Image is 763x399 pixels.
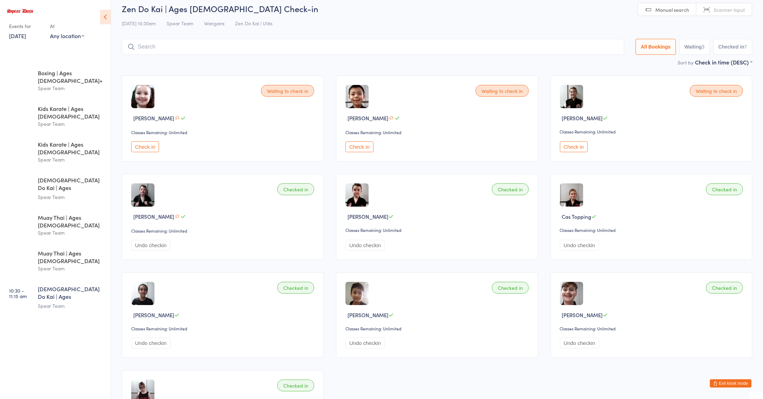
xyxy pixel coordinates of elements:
span: [PERSON_NAME] [133,114,174,122]
a: 8:00 -9:00 amBoxing | Ages [DEMOGRAPHIC_DATA]+Spear Team [2,63,111,98]
button: Undo checkin [560,240,599,251]
div: Classes Remaining: Unlimited [560,227,745,233]
div: Classes Remaining: Unlimited [131,326,316,331]
input: Search [122,39,624,55]
div: At [50,20,84,32]
div: Classes Remaining: Unlimited [131,228,316,234]
span: [PERSON_NAME] [347,311,388,319]
a: [DATE] [9,32,26,40]
img: Spear Dojo [7,9,33,14]
a: 9:44 -10:29 am[DEMOGRAPHIC_DATA] Do Kai | Ages [DEMOGRAPHIC_DATA]Spear Team [2,170,111,207]
img: image1624349784.png [560,183,583,207]
div: Check in time (DESC) [695,58,752,66]
span: [PERSON_NAME] [133,311,174,319]
a: 9:00 -9:45 amKids Karate | Ages [DEMOGRAPHIC_DATA]Spear Team [2,135,111,170]
div: Checked in [706,183,743,195]
div: Classes Remaining: Unlimited [131,129,316,135]
label: Sort by [678,59,694,66]
div: Classes Remaining: Unlimited [560,326,745,331]
button: Undo checkin [131,338,170,348]
span: Spear Team [167,20,193,27]
span: Zen Do Kai | U18s [235,20,272,27]
span: [DATE] 10:30am [122,20,156,27]
div: Classes Remaining: Unlimited [345,326,530,331]
a: 10:29 -11:14 amMuay Thai | Ages [DEMOGRAPHIC_DATA]Spear Team [2,243,111,278]
img: image1626061598.png [560,85,583,108]
time: 10:29 - 11:14 am [9,252,27,263]
div: Muay Thai | Ages [DEMOGRAPHIC_DATA] [38,214,105,229]
div: Muay Thai | Ages [DEMOGRAPHIC_DATA] [38,249,105,264]
button: Undo checkin [345,240,385,251]
span: Wangara [204,20,224,27]
img: image1719397135.png [131,183,154,207]
div: Kids Karate | Ages [DEMOGRAPHIC_DATA] [38,140,105,156]
time: 8:00 - 9:00 am [9,72,27,83]
div: Spear Team [38,302,105,310]
div: Spear Team [38,229,105,237]
img: image1651649128.png [131,85,154,108]
button: Checked in7 [713,39,753,55]
a: 8:30 -9:00 amKids Karate | Ages [DEMOGRAPHIC_DATA]Spear Team [2,99,111,134]
div: Waiting to check in [476,85,529,97]
div: Events for [9,20,43,32]
button: Undo checkin [560,338,599,348]
button: Exit kiosk mode [710,379,752,388]
div: Waiting to check in [690,85,743,97]
div: Checked in [277,183,314,195]
div: Classes Remaining: Unlimited [345,227,530,233]
button: Check in [560,141,588,152]
div: [DEMOGRAPHIC_DATA] Do Kai | Ages [DEMOGRAPHIC_DATA] [38,285,105,302]
div: Classes Remaining: Unlimited [345,129,530,135]
span: Manual search [655,6,689,13]
span: [PERSON_NAME] [133,213,174,220]
a: 10:30 -11:15 am[DEMOGRAPHIC_DATA] Do Kai | Ages [DEMOGRAPHIC_DATA]Spear Team [2,279,111,316]
div: Spear Team [38,120,105,128]
button: All Bookings [636,39,676,55]
img: image1625558354.png [560,282,583,305]
div: Spear Team [38,84,105,92]
button: Undo checkin [131,240,170,251]
div: [DEMOGRAPHIC_DATA] Do Kai | Ages [DEMOGRAPHIC_DATA] [38,176,105,193]
div: Spear Team [38,264,105,272]
div: Checked in [492,183,529,195]
div: Checked in [277,380,314,391]
time: 9:44 - 10:29 am [9,179,28,190]
time: 8:30 - 9:00 am [9,107,27,119]
div: Checked in [277,282,314,294]
div: Any location [50,32,84,40]
time: 9:45 - 10:30 am [9,216,28,227]
a: 9:45 -10:30 amMuay Thai | Ages [DEMOGRAPHIC_DATA]Spear Team [2,208,111,243]
h2: Zen Do Kai | Ages [DEMOGRAPHIC_DATA] Check-in [122,3,752,14]
div: Checked in [492,282,529,294]
img: image1627287197.png [345,282,369,305]
button: Undo checkin [345,338,385,348]
span: Scanner input [714,6,745,13]
span: Cas Topping [562,213,592,220]
img: image1624349842.png [345,85,369,108]
img: image1718779889.png [131,282,154,305]
div: Waiting to check in [261,85,314,97]
button: Check in [131,141,159,152]
time: 10:30 - 11:15 am [9,288,27,299]
div: Spear Team [38,193,105,201]
div: 3 [702,44,705,50]
div: Kids Karate | Ages [DEMOGRAPHIC_DATA] [38,105,105,120]
span: [PERSON_NAME] [347,114,388,122]
span: [PERSON_NAME] [562,114,603,122]
div: Boxing | Ages [DEMOGRAPHIC_DATA]+ [38,69,105,84]
time: 9:00 - 9:45 am [9,143,27,154]
div: Classes Remaining: Unlimited [560,129,745,135]
button: Check in [345,141,373,152]
div: Spear Team [38,156,105,164]
button: Waiting3 [679,39,710,55]
div: 7 [744,44,747,50]
span: [PERSON_NAME] [347,213,388,220]
div: Checked in [706,282,743,294]
span: [PERSON_NAME] [562,311,603,319]
img: image1626061816.png [345,183,369,207]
